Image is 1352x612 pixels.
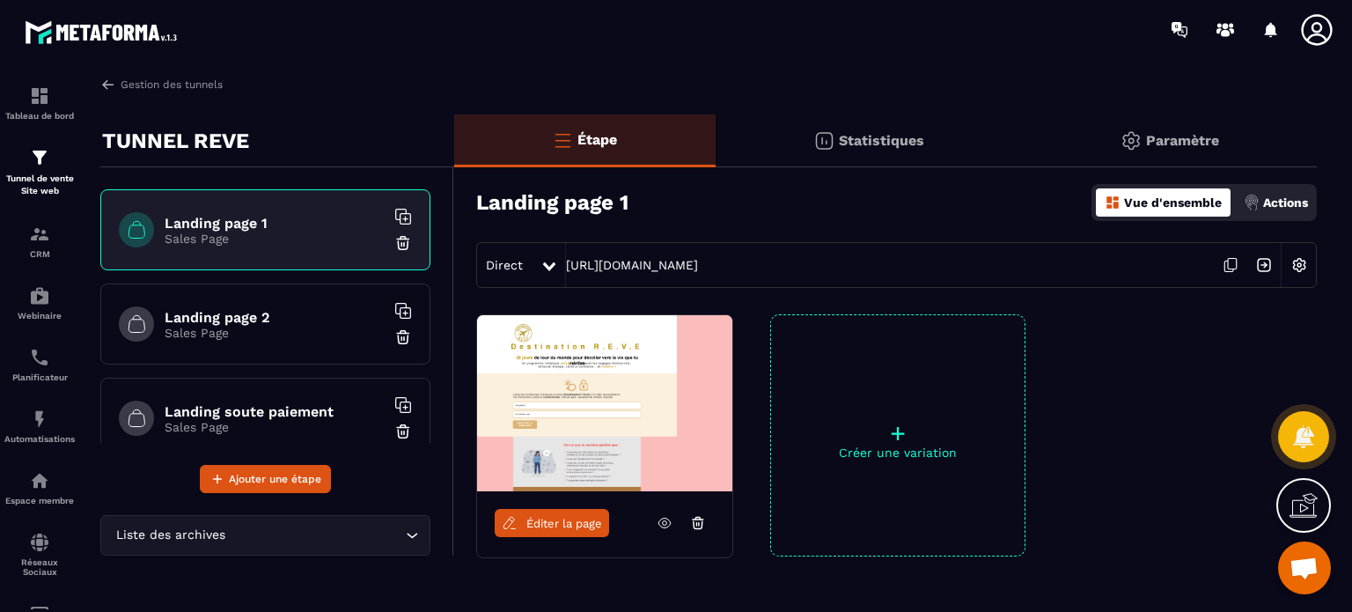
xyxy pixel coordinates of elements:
img: formation [29,147,50,168]
p: Paramètre [1146,132,1219,149]
span: Liste des archives [112,526,229,545]
a: automationsautomationsWebinaire [4,272,75,334]
span: Direct [486,258,523,272]
p: TUNNEL REVE [102,123,249,159]
img: arrow [100,77,116,92]
a: automationsautomationsEspace membre [4,457,75,519]
p: Actions [1263,195,1308,210]
h6: Landing page 2 [165,309,385,326]
input: Search for option [229,526,401,545]
a: formationformationCRM [4,210,75,272]
p: Vue d'ensemble [1124,195,1222,210]
img: trash [394,234,412,252]
p: Créer une variation [771,446,1025,460]
p: Étape [577,131,617,148]
h3: Landing page 1 [476,190,628,215]
img: formation [29,85,50,107]
p: Espace membre [4,496,75,505]
p: Sales Page [165,420,385,434]
a: social-networksocial-networkRéseaux Sociaux [4,519,75,590]
a: Éditer la page [495,509,609,537]
img: scheduler [29,347,50,368]
p: Sales Page [165,326,385,340]
span: Éditer la page [526,517,602,530]
p: Tableau de bord [4,111,75,121]
img: actions.d6e523a2.png [1244,195,1260,210]
p: Automatisations [4,434,75,444]
p: Statistiques [839,132,924,149]
a: [URL][DOMAIN_NAME] [566,258,698,272]
p: + [771,421,1025,446]
img: dashboard-orange.40269519.svg [1105,195,1121,210]
img: image [477,315,732,491]
a: Gestion des tunnels [100,77,223,92]
a: automationsautomationsAutomatisations [4,395,75,457]
a: formationformationTunnel de vente Site web [4,134,75,210]
img: logo [25,16,183,48]
img: automations [29,470,50,491]
img: automations [29,285,50,306]
img: trash [394,423,412,440]
img: automations [29,409,50,430]
p: Réseaux Sociaux [4,557,75,577]
p: Planificateur [4,372,75,382]
div: Search for option [100,515,430,556]
p: Tunnel de vente Site web [4,173,75,197]
h6: Landing page 1 [165,215,385,232]
img: arrow-next.bcc2205e.svg [1247,248,1281,282]
p: Sales Page [165,232,385,246]
img: setting-w.858f3a88.svg [1282,248,1316,282]
span: Ajouter une étape [229,470,321,488]
img: setting-gr.5f69749f.svg [1121,130,1142,151]
img: social-network [29,532,50,553]
a: schedulerschedulerPlanificateur [4,334,75,395]
img: formation [29,224,50,245]
div: Ouvrir le chat [1278,542,1331,594]
p: CRM [4,249,75,259]
button: Ajouter une étape [200,465,331,493]
img: bars-o.4a397970.svg [552,129,573,151]
a: formationformationTableau de bord [4,72,75,134]
p: Webinaire [4,311,75,321]
img: trash [394,328,412,346]
h6: Landing soute paiement [165,403,385,420]
img: stats.20deebd0.svg [813,130,834,151]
